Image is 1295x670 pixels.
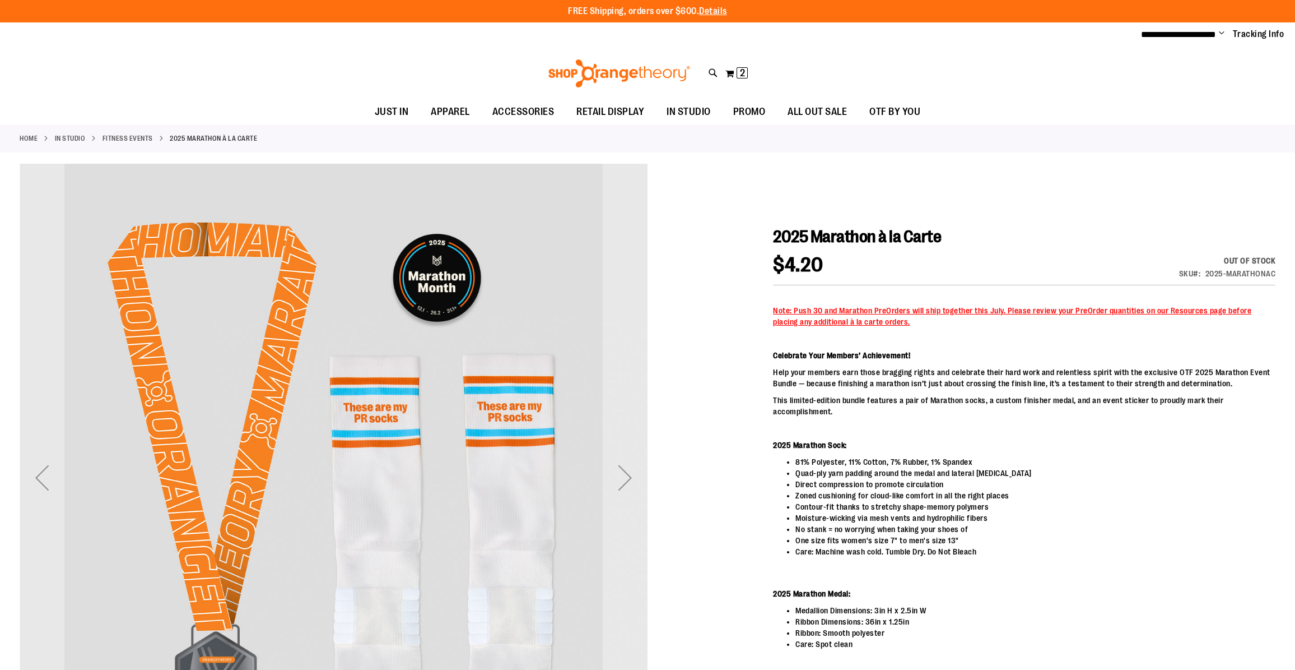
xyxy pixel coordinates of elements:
p: FREE Shipping, orders over $600. [568,5,727,18]
li: 81% Polyester, 11% Cotton, 7% Rubber, 1% Spandex [795,456,1275,468]
span: ALL OUT SALE [788,99,847,124]
li: Ribbon: Smooth polyester [795,627,1275,639]
p: Availability: [1179,255,1276,266]
span: Note: Push 30 and Marathon PreOrders will ship together this July. Please review your PreOrder qu... [773,306,1251,326]
p: Help your members earn those bragging rights and celebrate their hard work and relentless spirit ... [773,367,1275,389]
div: 2025-MARATHONAC [1205,268,1276,279]
li: One size fits women's size 7" to men's size 13" [795,535,1275,546]
span: 2 [740,67,745,78]
li: No stank = no worrying when taking your shoes of [795,524,1275,535]
button: Account menu [1219,29,1224,40]
a: Tracking Info [1233,28,1284,40]
span: IN STUDIO [667,99,711,124]
span: PROMO [733,99,766,124]
li: Quad-ply yarn padding around the medal and lateral [MEDICAL_DATA] [795,468,1275,479]
li: Contour-fit thanks to stretchy shape-memory polymers [795,501,1275,512]
li: Care: Spot clean [795,639,1275,650]
span: Out of stock [1224,256,1275,265]
span: 2025 Marathon à la Carte [773,227,941,246]
li: Direct compression to promote circulation [795,479,1275,490]
li: Medallion Dimensions: 3in H x 2.5in W [795,605,1275,616]
li: Zoned cushioning for cloud-like comfort in all the right places [795,490,1275,501]
li: Care: Machine wash cold. Tumble Dry. Do Not Bleach [795,546,1275,557]
img: Shop Orangetheory [547,59,692,87]
strong: 2025 Marathon à la Carte [170,133,257,144]
a: Fitness Events [103,133,153,144]
p: This limited-edition bundle features a pair of Marathon socks, a custom finisher medal, and an ev... [773,395,1275,417]
strong: 2025 Marathon Medal: [773,589,850,598]
a: Details [699,6,727,16]
a: Home [20,133,38,144]
span: JUST IN [375,99,409,124]
a: IN STUDIO [55,133,86,144]
li: Ribbon Dimensions: 36in x 1.25in [795,616,1275,627]
span: $4.20 [773,253,823,276]
span: RETAIL DISPLAY [576,99,644,124]
strong: 2025 Marathon Sock: [773,441,847,450]
strong: Celebrate Your Members’ Achievement! [773,351,910,360]
span: OTF BY YOU [869,99,920,124]
strong: SKU [1179,269,1201,278]
li: Moisture-wicking via mesh vents and hydrophilic fibers [795,512,1275,524]
span: ACCESSORIES [492,99,555,124]
span: APPAREL [431,99,470,124]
